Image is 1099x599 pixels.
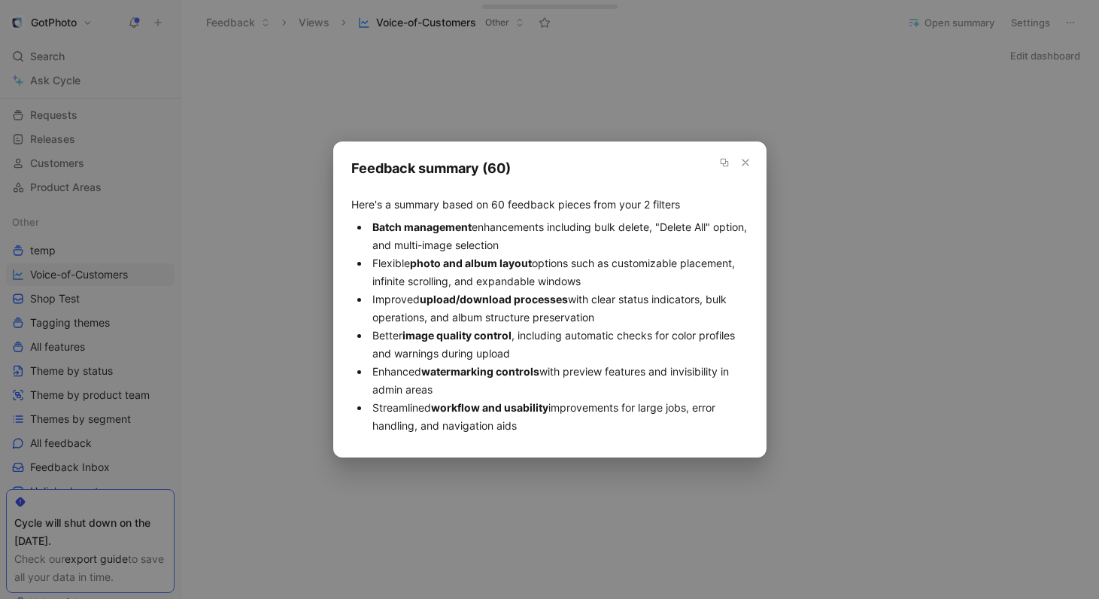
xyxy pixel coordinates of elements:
[372,220,472,233] strong: Batch management
[410,257,532,269] strong: photo and album layout
[369,254,748,290] li: Flexible options such as customizable placement, infinite scrolling, and expandable windows
[431,401,548,414] strong: workflow and usability
[351,160,748,439] div: Here's a summary based on 60 feedback pieces from your 2 filters
[369,218,748,254] li: enhancements including bulk delete, "Delete All" option, and multi-image selection
[369,363,748,399] li: Enhanced with preview features and invisibility in admin areas
[369,399,748,435] li: Streamlined improvements for large jobs, error handling, and navigation aids
[351,160,748,178] h2: Feedback summary (60)
[420,293,568,306] strong: upload/download processes
[421,365,539,378] strong: watermarking controls
[369,327,748,363] li: Better , including automatic checks for color profiles and warnings during upload
[369,290,748,327] li: Improved with clear status indicators, bulk operations, and album structure preservation
[402,329,512,342] strong: image quality control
